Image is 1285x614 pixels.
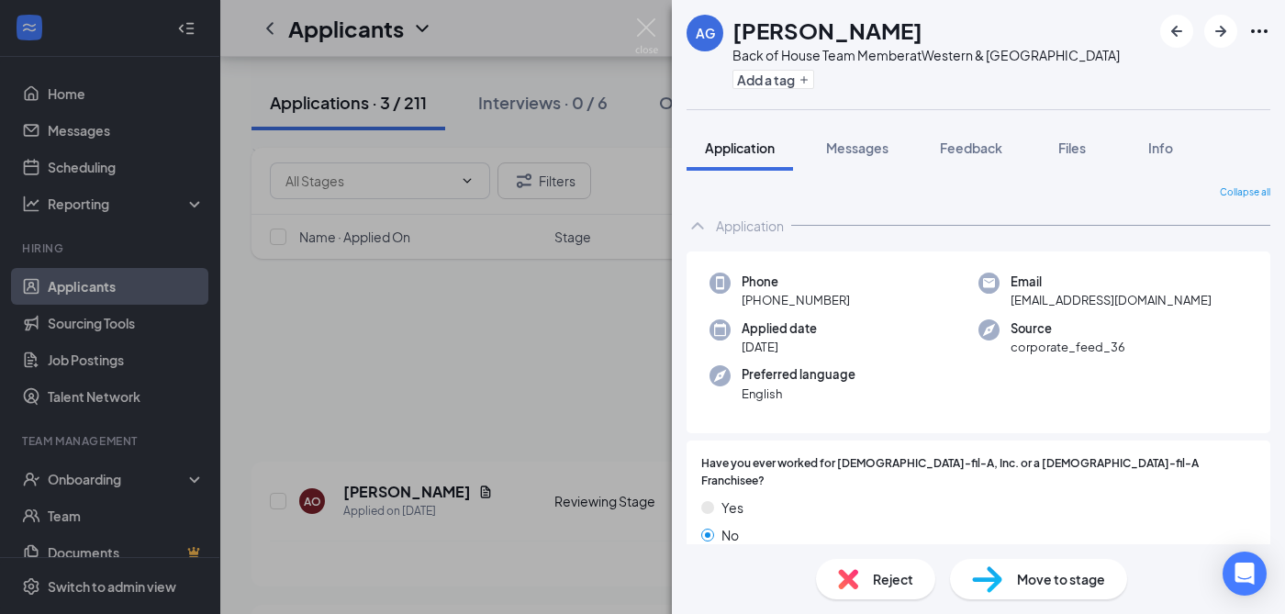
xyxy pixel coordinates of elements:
[1204,15,1237,48] button: ArrowRight
[742,338,817,356] span: [DATE]
[732,15,922,46] h1: [PERSON_NAME]
[1223,552,1267,596] div: Open Intercom Messenger
[732,70,814,89] button: PlusAdd a tag
[1011,291,1212,309] span: [EMAIL_ADDRESS][DOMAIN_NAME]
[1210,20,1232,42] svg: ArrowRight
[1011,319,1125,338] span: Source
[1011,273,1212,291] span: Email
[742,365,855,384] span: Preferred language
[716,217,784,235] div: Application
[742,319,817,338] span: Applied date
[826,140,888,156] span: Messages
[873,569,913,589] span: Reject
[687,215,709,237] svg: ChevronUp
[799,74,810,85] svg: Plus
[1160,15,1193,48] button: ArrowLeftNew
[1220,185,1270,200] span: Collapse all
[1017,569,1105,589] span: Move to stage
[742,291,850,309] span: [PHONE_NUMBER]
[940,140,1002,156] span: Feedback
[705,140,775,156] span: Application
[742,385,855,403] span: English
[1011,338,1125,356] span: corporate_feed_36
[701,455,1256,490] span: Have you ever worked for [DEMOGRAPHIC_DATA]-fil-A, Inc. or a [DEMOGRAPHIC_DATA]-fil-A Franchisee?
[721,525,739,545] span: No
[1148,140,1173,156] span: Info
[696,24,715,42] div: AG
[1058,140,1086,156] span: Files
[1166,20,1188,42] svg: ArrowLeftNew
[732,46,1120,64] div: Back of House Team Member at Western & [GEOGRAPHIC_DATA]
[1248,20,1270,42] svg: Ellipses
[742,273,850,291] span: Phone
[721,497,743,518] span: Yes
